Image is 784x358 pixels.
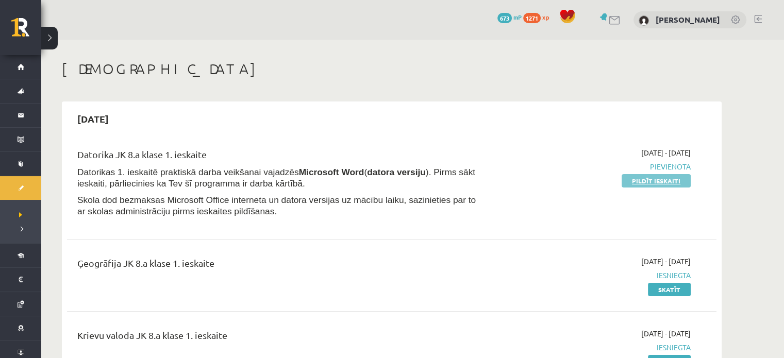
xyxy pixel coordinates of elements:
[639,15,649,26] img: Samanta Jakušonoka
[523,13,554,21] a: 1271 xp
[641,328,691,339] span: [DATE] - [DATE]
[367,167,426,177] b: datora versiju
[496,270,691,281] span: Iesniegta
[77,195,476,216] span: Skola dod bezmaksas Microsoft Office interneta un datora versijas uz mācību laiku, sazinieties pa...
[497,13,522,21] a: 673 mP
[641,256,691,267] span: [DATE] - [DATE]
[299,167,364,177] b: Microsoft Word
[496,342,691,353] span: Iesniegta
[11,18,41,44] a: Rīgas 1. Tālmācības vidusskola
[67,107,119,131] h2: [DATE]
[513,13,522,21] span: mP
[542,13,549,21] span: xp
[641,147,691,158] span: [DATE] - [DATE]
[77,256,481,275] div: Ģeogrāfija JK 8.a klase 1. ieskaite
[497,13,512,23] span: 673
[77,167,475,189] span: Datorikas 1. ieskaitē praktiskā darba veikšanai vajadzēs ( ). Pirms sākt ieskaiti, pārliecinies k...
[656,14,720,25] a: [PERSON_NAME]
[523,13,541,23] span: 1271
[496,161,691,172] span: Pievienota
[622,174,691,187] a: Pildīt ieskaiti
[648,283,691,296] a: Skatīt
[77,147,481,166] div: Datorika JK 8.a klase 1. ieskaite
[77,328,481,347] div: Krievu valoda JK 8.a klase 1. ieskaite
[62,60,722,78] h1: [DEMOGRAPHIC_DATA]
